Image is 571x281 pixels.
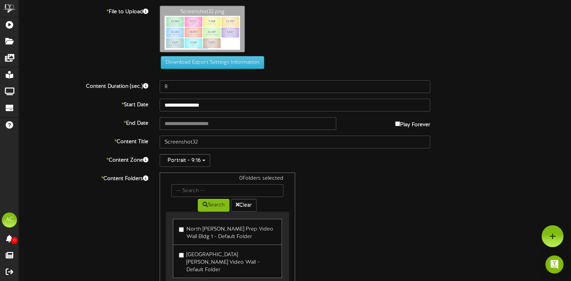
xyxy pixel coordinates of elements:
[160,154,210,167] button: Portrait - 9:16
[13,117,154,127] label: End Date
[198,199,229,212] button: Search
[179,253,184,258] input: [GEOGRAPHIC_DATA][PERSON_NAME] Video Wall - Default Folder
[395,117,430,129] label: Play Forever
[11,237,18,244] span: 0
[13,173,154,183] label: Content Folders
[13,154,154,164] label: Content Zone
[13,136,154,146] label: Content Title
[2,212,17,228] div: AC
[179,249,275,274] label: [GEOGRAPHIC_DATA][PERSON_NAME] Video Wall - Default Folder
[166,175,289,184] div: 0 Folders selected
[179,227,184,232] input: North [PERSON_NAME] Prep Video Wall Bldg 1 - Default Folder
[171,184,283,197] input: -- Search --
[395,121,400,126] input: Play Forever
[161,56,264,69] button: Download Export Settings Information
[545,255,563,273] div: Open Intercom Messenger
[13,6,154,16] label: File to Upload
[231,199,257,212] button: Clear
[157,60,264,66] a: Download Export Settings Information
[13,80,154,90] label: Content Duration (sec.)
[13,99,154,109] label: Start Date
[160,136,430,148] input: Title of this Content
[179,223,275,241] label: North [PERSON_NAME] Prep Video Wall Bldg 1 - Default Folder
